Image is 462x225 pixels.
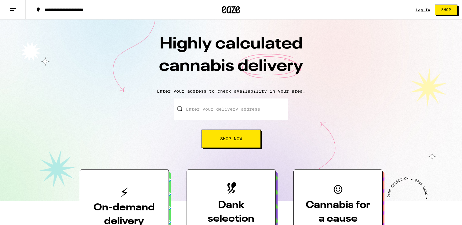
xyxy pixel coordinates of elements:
[202,130,261,148] button: Shop Now
[6,89,456,94] p: Enter your address to check availability in your area.
[430,5,462,15] a: Shop
[220,137,242,141] span: Shop Now
[124,33,338,84] h1: Highly calculated cannabis delivery
[435,5,457,15] button: Shop
[416,8,430,12] a: Log In
[441,8,451,12] span: Shop
[174,98,288,120] input: Enter your delivery address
